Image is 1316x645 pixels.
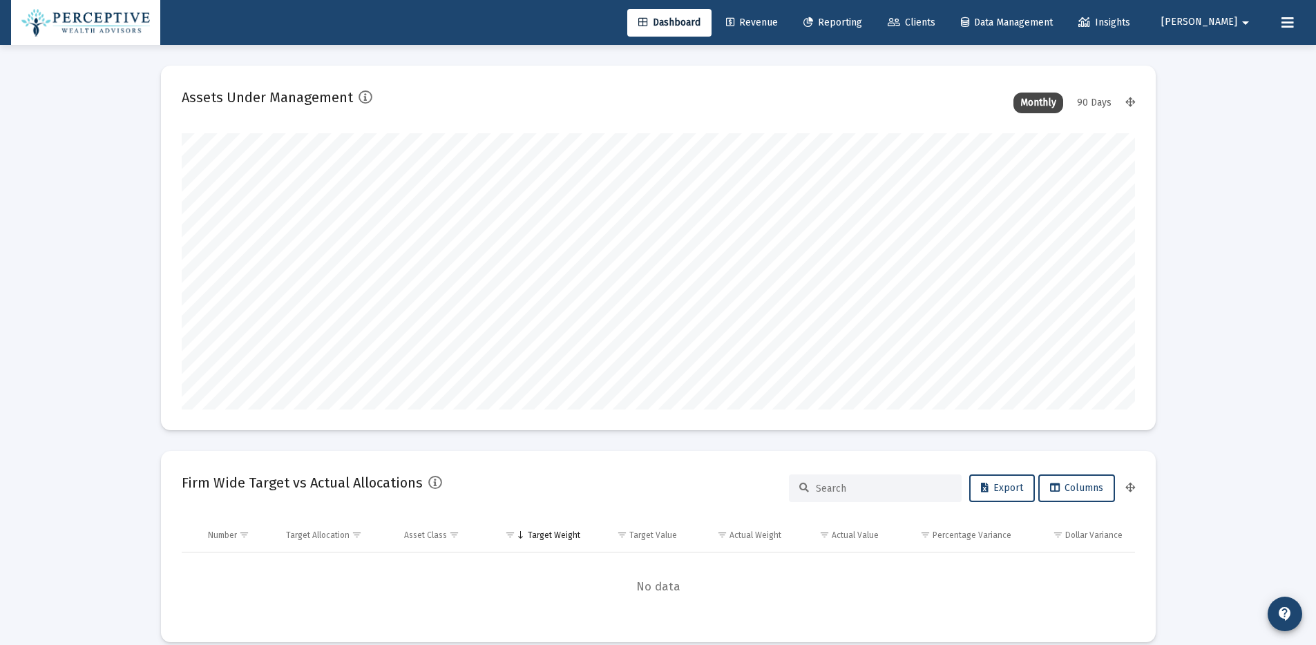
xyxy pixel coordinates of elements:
span: Columns [1050,482,1103,494]
button: [PERSON_NAME] [1145,8,1270,36]
a: Clients [877,9,946,37]
span: Export [981,482,1023,494]
span: [PERSON_NAME] [1161,17,1237,28]
td: Column Percentage Variance [888,519,1021,552]
div: Dollar Variance [1065,530,1123,541]
div: Asset Class [404,530,447,541]
button: Export [969,474,1035,502]
td: Column Number [198,519,277,552]
td: Column Target Value [590,519,687,552]
img: Dashboard [21,9,150,37]
td: Column Target Weight [486,519,590,552]
input: Search [816,483,951,494]
span: Show filter options for column 'Percentage Variance' [920,530,931,540]
div: Target Weight [528,530,580,541]
a: Dashboard [627,9,712,37]
span: Show filter options for column 'Target Allocation' [352,530,362,540]
td: Column Asset Class [394,519,486,552]
div: Monthly [1013,93,1063,113]
span: Show filter options for column 'Actual Weight' [717,530,727,540]
span: Show filter options for column 'Target Weight' [505,530,515,540]
a: Insights [1067,9,1141,37]
span: Clients [888,17,935,28]
button: Columns [1038,474,1115,502]
span: Dashboard [638,17,700,28]
span: Show filter options for column 'Dollar Variance' [1053,530,1063,540]
div: Percentage Variance [933,530,1011,541]
a: Revenue [715,9,789,37]
a: Data Management [950,9,1064,37]
h2: Assets Under Management [182,86,353,108]
div: Target Value [629,530,677,541]
span: Show filter options for column 'Target Value' [617,530,627,540]
div: Actual Value [832,530,879,541]
span: No data [182,579,1135,595]
div: 90 Days [1070,93,1118,113]
td: Column Target Allocation [276,519,394,552]
span: Data Management [961,17,1053,28]
div: Number [208,530,237,541]
a: Reporting [792,9,873,37]
div: Data grid [182,519,1135,622]
mat-icon: arrow_drop_down [1237,9,1254,37]
td: Column Dollar Variance [1021,519,1134,552]
span: Revenue [726,17,778,28]
td: Column Actual Value [791,519,888,552]
span: Show filter options for column 'Number' [239,530,249,540]
mat-icon: contact_support [1277,606,1293,622]
div: Target Allocation [286,530,350,541]
div: Actual Weight [729,530,781,541]
h2: Firm Wide Target vs Actual Allocations [182,472,423,494]
span: Show filter options for column 'Asset Class' [449,530,459,540]
td: Column Actual Weight [687,519,790,552]
span: Reporting [803,17,862,28]
span: Show filter options for column 'Actual Value' [819,530,830,540]
span: Insights [1078,17,1130,28]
